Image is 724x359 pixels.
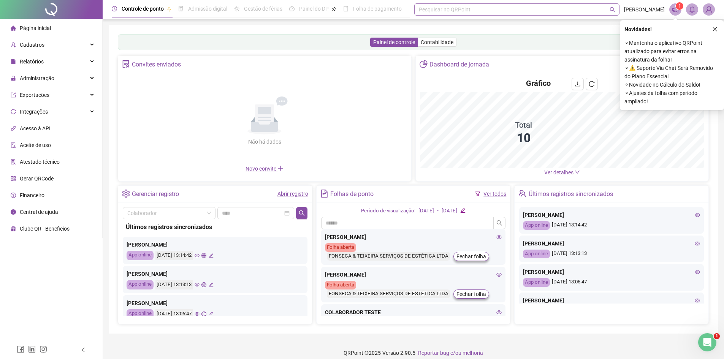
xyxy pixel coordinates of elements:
[127,280,154,289] div: App online
[523,278,700,287] div: [DATE] 13:06:47
[40,345,47,353] span: instagram
[299,6,329,12] span: Painel do DP
[456,252,486,261] span: Fechar folha
[132,188,179,201] div: Gerenciar registro
[20,226,70,232] span: Clube QR - Beneficios
[695,269,700,275] span: eye
[11,176,16,181] span: qrcode
[526,78,551,89] h4: Gráfico
[421,39,453,45] span: Contabilidade
[624,25,652,33] span: Novidades !
[695,298,700,303] span: eye
[112,6,117,11] span: clock-circle
[244,6,282,12] span: Gestão de férias
[703,4,714,15] img: 66692
[676,2,683,10] sup: 1
[325,243,356,252] div: Folha aberta
[523,250,700,258] div: [DATE] 13:13:13
[496,220,502,226] span: search
[11,142,16,148] span: audit
[195,282,200,287] span: eye
[11,25,16,31] span: home
[126,222,304,232] div: Últimos registros sincronizados
[672,6,679,13] span: notification
[496,272,502,277] span: eye
[20,159,60,165] span: Atestado técnico
[11,159,16,164] span: solution
[575,169,580,175] span: down
[382,350,399,356] span: Versão
[11,193,16,198] span: dollar
[11,109,16,114] span: sync
[28,345,36,353] span: linkedin
[299,210,305,216] span: search
[523,221,700,230] div: [DATE] 13:14:42
[277,165,284,171] span: plus
[361,207,415,215] div: Período de visualização:
[695,241,700,246] span: eye
[201,312,206,316] span: global
[127,240,304,249] div: [PERSON_NAME]
[122,6,164,12] span: Controle de ponto
[155,251,193,260] div: [DATE] 13:14:42
[209,312,214,316] span: edit
[209,282,214,287] span: edit
[496,234,502,240] span: eye
[544,169,573,176] span: Ver detalhes
[442,207,457,215] div: [DATE]
[320,190,328,198] span: file-text
[234,6,239,11] span: sun
[325,308,502,316] div: COLABORADOR TESTE
[523,221,550,230] div: App online
[624,81,719,89] span: ⚬ Novidade no Cálculo do Saldo!
[373,39,415,45] span: Painel de controle
[127,309,154,319] div: App online
[20,209,58,215] span: Central de ajuda
[523,268,700,276] div: [PERSON_NAME]
[624,89,719,106] span: ⚬ Ajustes da folha com período ampliado!
[678,3,681,9] span: 1
[201,282,206,287] span: global
[20,75,54,81] span: Administração
[11,76,16,81] span: lock
[523,296,700,305] div: [PERSON_NAME]
[122,60,130,68] span: solution
[188,6,227,12] span: Admissão digital
[453,289,489,299] button: Fechar folha
[20,42,44,48] span: Cadastros
[624,5,665,14] span: [PERSON_NAME]
[81,347,86,353] span: left
[429,58,489,71] div: Dashboard de jornada
[11,92,16,98] span: export
[418,207,434,215] div: [DATE]
[523,239,700,248] div: [PERSON_NAME]
[20,125,51,131] span: Acesso à API
[127,251,154,260] div: App online
[437,207,439,215] div: -
[456,290,486,298] span: Fechar folha
[475,191,480,196] span: filter
[418,350,483,356] span: Reportar bug e/ou melhoria
[289,6,295,11] span: dashboard
[132,58,181,71] div: Convites enviados
[518,190,526,198] span: team
[127,299,304,307] div: [PERSON_NAME]
[343,6,349,11] span: book
[544,169,580,176] a: Ver detalhes down
[246,166,284,172] span: Novo convite
[325,233,502,241] div: [PERSON_NAME]
[20,25,51,31] span: Página inicial
[523,278,550,287] div: App online
[11,42,16,47] span: user-add
[624,39,719,64] span: ⚬ Mantenha o aplicativo QRPoint atualizado para evitar erros na assinatura da folha!
[624,64,719,81] span: ⚬ ⚠️ Suporte Via Chat Será Removido do Plano Essencial
[698,333,716,351] iframe: Intercom live chat
[11,226,16,231] span: gift
[155,309,193,319] div: [DATE] 13:06:47
[589,81,595,87] span: reload
[11,209,16,215] span: info-circle
[20,192,44,198] span: Financeiro
[712,27,718,32] span: close
[714,333,720,339] span: 1
[460,208,465,213] span: edit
